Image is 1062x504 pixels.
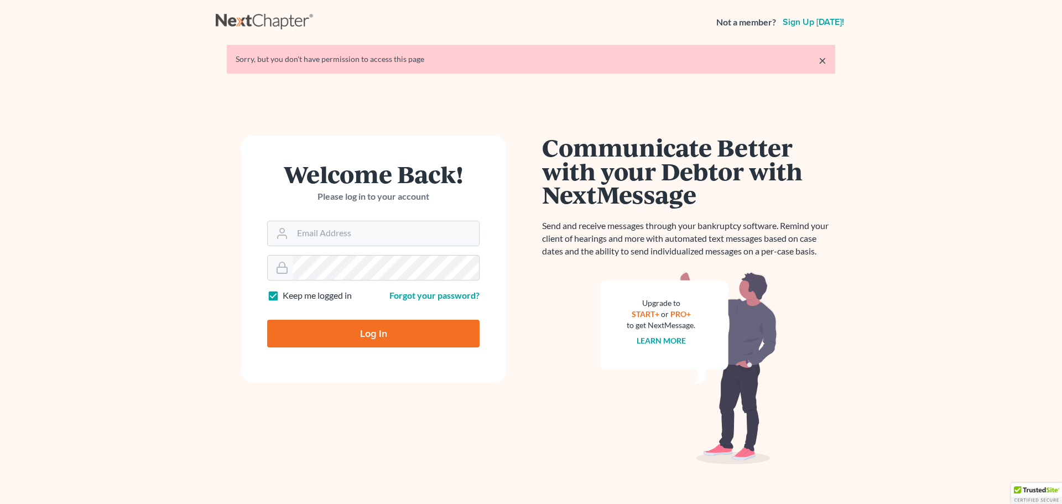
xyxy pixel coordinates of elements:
img: nextmessage_bg-59042aed3d76b12b5cd301f8e5b87938c9018125f34e5fa2b7a6b67550977c72.svg [600,271,777,465]
div: Upgrade to [627,298,695,309]
p: Please log in to your account [267,190,480,203]
p: Send and receive messages through your bankruptcy software. Remind your client of hearings and mo... [542,220,835,258]
div: Sorry, but you don't have permission to access this page [236,54,826,65]
a: START+ [632,309,659,319]
a: Learn more [637,336,686,345]
h1: Welcome Back! [267,162,480,186]
h1: Communicate Better with your Debtor with NextMessage [542,136,835,206]
span: or [661,309,669,319]
a: × [819,54,826,67]
strong: Not a member? [716,16,776,29]
a: Forgot your password? [389,290,480,300]
div: to get NextMessage. [627,320,695,331]
label: Keep me logged in [283,289,352,302]
input: Log In [267,320,480,347]
a: PRO+ [670,309,691,319]
div: TrustedSite Certified [1011,483,1062,504]
input: Email Address [293,221,479,246]
a: Sign up [DATE]! [780,18,846,27]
